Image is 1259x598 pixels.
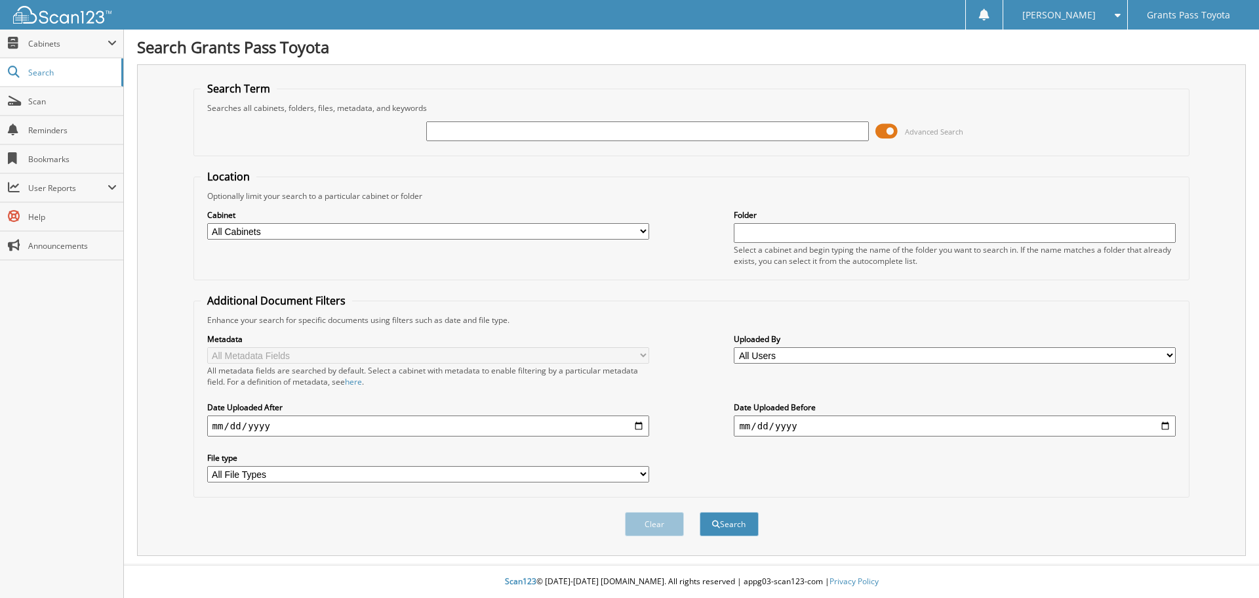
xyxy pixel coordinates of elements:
[201,293,352,308] legend: Additional Document Filters
[124,566,1259,598] div: © [DATE]-[DATE] [DOMAIN_NAME]. All rights reserved | appg03-scan123-com |
[505,576,536,587] span: Scan123
[905,127,963,137] span: Advanced Search
[28,182,108,194] span: User Reports
[734,244,1176,267] div: Select a cabinet and begin typing the name of the folder you want to search in. If the name match...
[137,36,1246,58] h1: Search Grants Pass Toyota
[1022,11,1096,19] span: [PERSON_NAME]
[1147,11,1230,19] span: Grants Pass Toyota
[207,452,649,463] label: File type
[700,512,759,536] button: Search
[201,190,1183,202] div: Optionally limit your search to a particular cabinet or folder
[28,240,117,251] span: Announcements
[207,209,649,221] label: Cabinet
[734,209,1176,221] label: Folder
[345,376,362,387] a: here
[734,416,1176,437] input: end
[201,314,1183,326] div: Enhance your search for specific documents using filters such as date and file type.
[13,6,111,24] img: scan123-logo-white.svg
[28,38,108,49] span: Cabinets
[28,96,117,107] span: Scan
[201,102,1183,114] div: Searches all cabinets, folders, files, metadata, and keywords
[201,169,256,184] legend: Location
[207,333,649,345] label: Metadata
[28,154,117,165] span: Bookmarks
[625,512,684,536] button: Clear
[207,402,649,413] label: Date Uploaded After
[207,365,649,387] div: All metadata fields are searched by default. Select a cabinet with metadata to enable filtering b...
[829,576,879,587] a: Privacy Policy
[201,81,277,96] legend: Search Term
[734,402,1176,413] label: Date Uploaded Before
[734,333,1176,345] label: Uploaded By
[28,125,117,136] span: Reminders
[207,416,649,437] input: start
[28,211,117,223] span: Help
[28,67,115,78] span: Search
